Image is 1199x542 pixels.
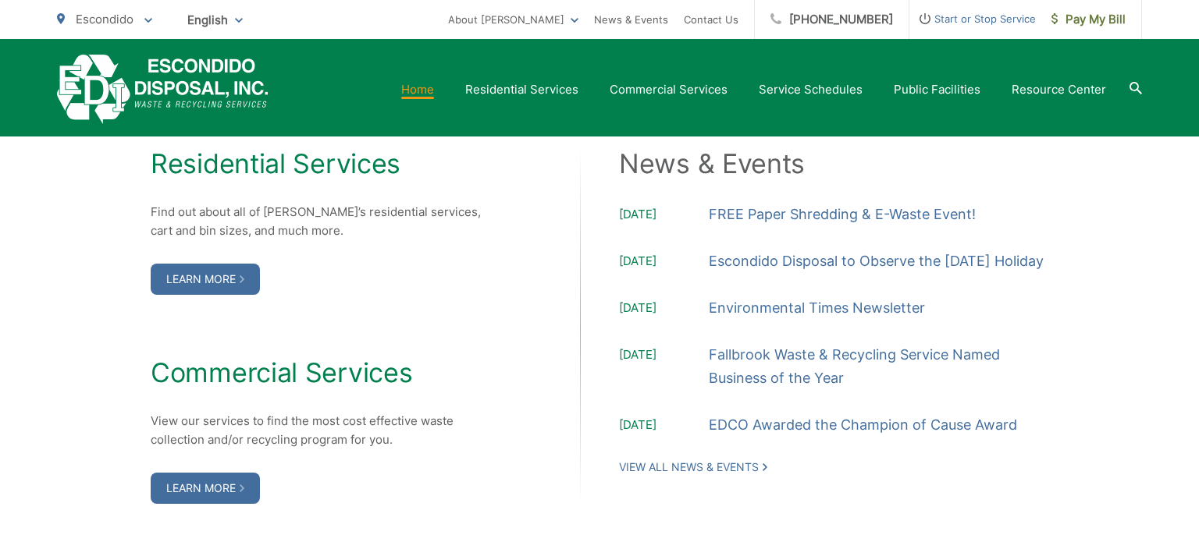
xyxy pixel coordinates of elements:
a: View All News & Events [619,460,767,474]
span: [DATE] [619,205,709,226]
a: News & Events [594,10,668,29]
a: Learn More [151,264,260,295]
a: Learn More [151,473,260,504]
span: [DATE] [619,299,709,320]
a: Resource Center [1012,80,1106,99]
span: Pay My Bill [1051,10,1126,29]
h2: News & Events [619,148,1048,179]
a: Fallbrook Waste & Recycling Service Named Business of the Year [709,343,1048,390]
span: [DATE] [619,416,709,437]
h2: Residential Services [151,148,486,179]
a: Home [401,80,434,99]
a: Escondido Disposal to Observe the [DATE] Holiday [709,250,1044,273]
p: View our services to find the most cost effective waste collection and/or recycling program for you. [151,412,486,449]
a: Contact Us [684,10,738,29]
a: Environmental Times Newsletter [709,296,925,320]
span: Escondido [76,12,133,27]
a: Public Facilities [894,80,980,99]
h2: Commercial Services [151,357,486,388]
span: English [176,6,254,34]
p: Find out about all of [PERSON_NAME]’s residential services, cart and bin sizes, and much more. [151,203,486,240]
a: FREE Paper Shredding & E-Waste Event! [709,203,976,226]
a: About [PERSON_NAME] [448,10,578,29]
a: Service Schedules [759,80,863,99]
span: [DATE] [619,252,709,273]
a: Residential Services [465,80,578,99]
a: EDCO Awarded the Champion of Cause Award [709,413,1017,437]
span: [DATE] [619,345,709,390]
a: Commercial Services [610,80,728,99]
a: EDCD logo. Return to the homepage. [57,55,269,124]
